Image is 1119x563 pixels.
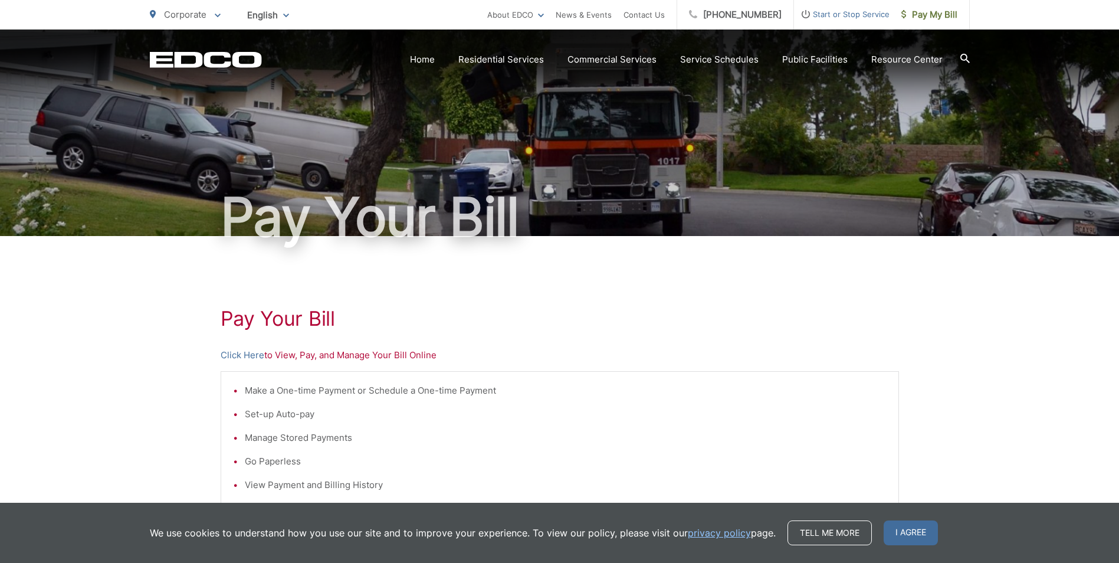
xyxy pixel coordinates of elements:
[238,5,298,25] span: English
[458,53,544,67] a: Residential Services
[245,407,887,421] li: Set-up Auto-pay
[164,9,206,20] span: Corporate
[150,526,776,540] p: We use cookies to understand how you use our site and to improve your experience. To view our pol...
[221,307,899,330] h1: Pay Your Bill
[410,53,435,67] a: Home
[245,384,887,398] li: Make a One-time Payment or Schedule a One-time Payment
[680,53,759,67] a: Service Schedules
[901,8,957,22] span: Pay My Bill
[487,8,544,22] a: About EDCO
[556,8,612,22] a: News & Events
[567,53,657,67] a: Commercial Services
[624,8,665,22] a: Contact Us
[245,478,887,492] li: View Payment and Billing History
[221,348,264,362] a: Click Here
[871,53,943,67] a: Resource Center
[688,526,751,540] a: privacy policy
[150,51,262,68] a: EDCD logo. Return to the homepage.
[150,188,970,247] h1: Pay Your Bill
[884,521,938,545] span: I agree
[782,53,848,67] a: Public Facilities
[221,348,899,362] p: to View, Pay, and Manage Your Bill Online
[245,431,887,445] li: Manage Stored Payments
[245,454,887,469] li: Go Paperless
[787,521,872,545] a: Tell me more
